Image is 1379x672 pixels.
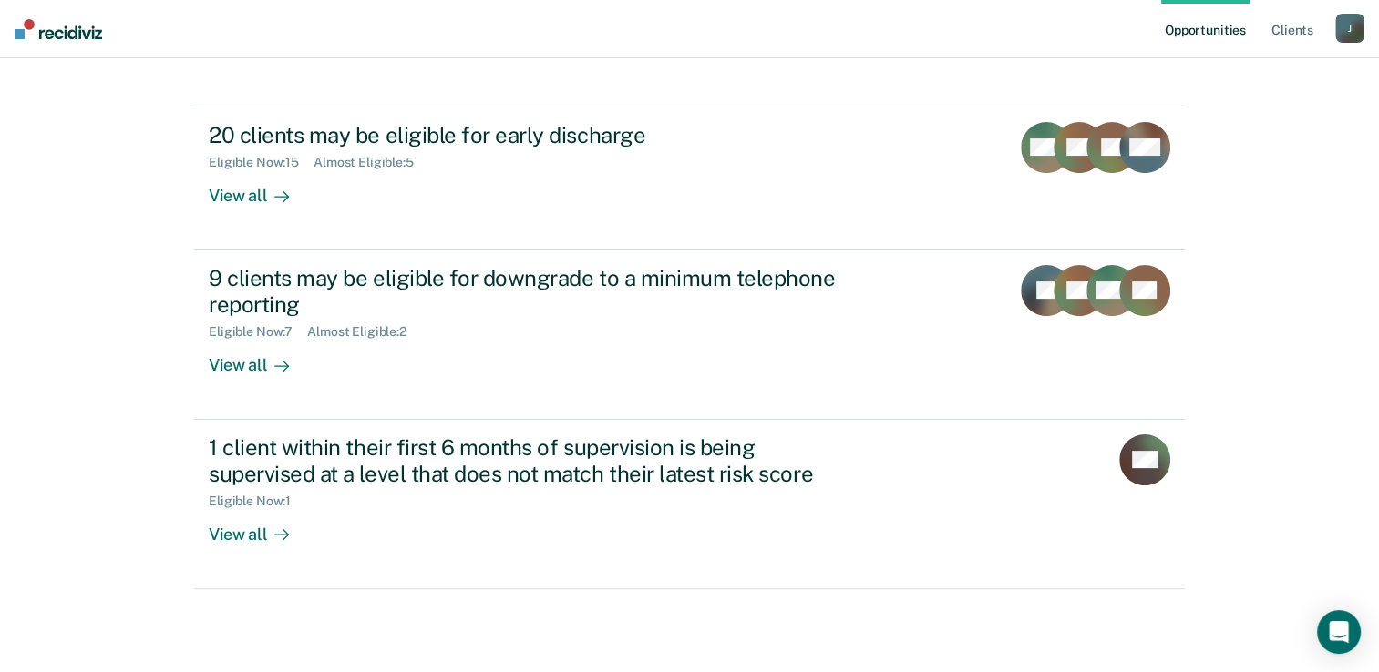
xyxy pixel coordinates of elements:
[209,265,849,318] div: 9 clients may be eligible for downgrade to a minimum telephone reporting
[15,19,102,39] img: Recidiviz
[209,509,311,545] div: View all
[194,420,1185,589] a: 1 client within their first 6 months of supervision is being supervised at a level that does not ...
[307,324,421,340] div: Almost Eligible : 2
[209,494,305,509] div: Eligible Now : 1
[1335,14,1364,43] button: J
[314,155,428,170] div: Almost Eligible : 5
[209,122,849,148] div: 20 clients may be eligible for early discharge
[194,107,1185,250] a: 20 clients may be eligible for early dischargeEligible Now:15Almost Eligible:5View all
[209,324,307,340] div: Eligible Now : 7
[209,340,311,375] div: View all
[194,250,1185,420] a: 9 clients may be eligible for downgrade to a minimum telephone reportingEligible Now:7Almost Elig...
[1317,610,1361,654] div: Open Intercom Messenger
[209,155,314,170] div: Eligible Now : 15
[209,434,849,487] div: 1 client within their first 6 months of supervision is being supervised at a level that does not ...
[209,170,311,206] div: View all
